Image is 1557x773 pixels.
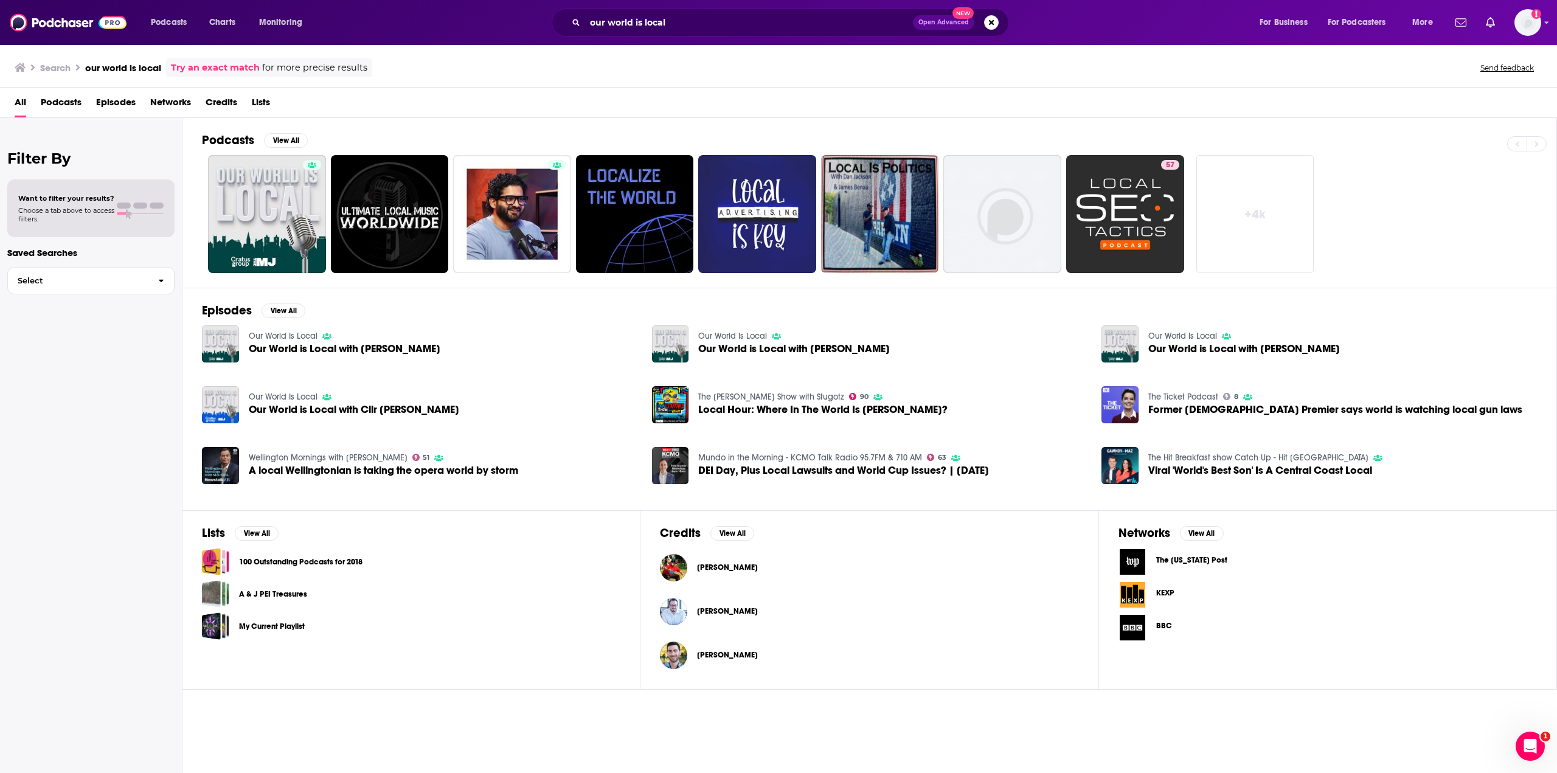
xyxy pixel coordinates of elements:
a: 8 [1223,393,1238,400]
span: Local Hour: Where In The World Is [PERSON_NAME]? [698,404,948,415]
span: Our World is Local with [PERSON_NAME] [698,344,890,354]
a: Chris Hill [697,606,758,616]
span: For Podcasters [1328,14,1386,31]
img: The Washington Post logo [1118,548,1146,576]
span: KEXP [1156,588,1174,598]
button: open menu [1320,13,1404,32]
a: Dexter Sim [697,563,758,572]
a: A local Wellingtonian is taking the opera world by storm [202,447,239,484]
a: Viral 'World's Best Son' Is A Central Coast Local [1101,447,1139,484]
span: 8 [1234,394,1238,400]
img: Our World is Local with Cllr Tim Oliver [202,386,239,423]
button: Open AdvancedNew [913,15,974,30]
a: The Dan Le Batard Show with Stugotz [698,392,844,402]
button: open menu [142,13,203,32]
a: 100 Outstanding Podcasts for 2018 [202,548,229,575]
h2: Episodes [202,303,252,318]
button: View All [1180,526,1224,541]
a: Former Tasmanian Premier says world is watching local gun laws [1148,404,1522,415]
a: Podcasts [41,92,81,117]
a: Lists [252,92,270,117]
span: [PERSON_NAME] [697,650,758,660]
h2: Filter By [7,150,175,167]
a: 63 [927,454,946,461]
span: Our World is Local with Cllr [PERSON_NAME] [249,404,459,415]
a: CreditsView All [660,525,754,541]
button: Show profile menu [1514,9,1541,36]
a: Our World is Local with Adele Wylie [1148,344,1340,354]
span: 51 [423,455,429,460]
a: Networks [150,92,191,117]
span: for more precise results [262,61,367,75]
a: Wellington Mornings with Nick Mills [249,452,407,463]
a: The Hit Breakfast show Catch Up - Hit NSW [1148,452,1368,463]
a: Credits [206,92,237,117]
span: A local Wellingtonian is taking the opera world by storm [249,465,518,476]
span: My Current Playlist [202,612,229,640]
span: Our World is Local with [PERSON_NAME] [1148,344,1340,354]
span: Viral 'World's Best Son' Is A Central Coast Local [1148,465,1372,476]
a: KEXP logoKEXP [1118,581,1537,609]
h2: Lists [202,525,225,541]
a: 100 Outstanding Podcasts for 2018 [239,555,362,569]
span: The [US_STATE] Post [1156,555,1227,565]
img: DEI Day, Plus Local Lawsuits and World Cup Issues? | 9-9-25 [652,447,689,484]
a: Episodes [96,92,136,117]
a: NetworksView All [1118,525,1224,541]
input: Search podcasts, credits, & more... [585,13,913,32]
img: Steve Roe [660,642,687,669]
span: For Business [1260,14,1308,31]
span: [PERSON_NAME] [697,606,758,616]
span: Choose a tab above to access filters. [18,206,114,223]
span: 1 [1541,732,1550,741]
span: [PERSON_NAME] [697,563,758,572]
button: Steve RoeSteve Roe [660,636,1078,674]
span: Charts [209,14,235,31]
img: Podchaser - Follow, Share and Rate Podcasts [10,11,127,34]
button: open menu [1404,13,1448,32]
a: 57 [1161,160,1179,170]
img: Dexter Sim [660,554,687,581]
a: Mundo in the Morning - KCMO Talk Radio 95.7FM & 710 AM [698,452,922,463]
span: 90 [860,394,869,400]
span: Logged in as egilfenbaum [1514,9,1541,36]
a: Try an exact match [171,61,260,75]
span: New [952,7,974,19]
a: All [15,92,26,117]
button: View All [262,303,305,318]
a: ListsView All [202,525,279,541]
a: Our World Is Local [1148,331,1217,341]
a: Our World is Local with Martin Reeves [249,344,440,354]
a: Steve Roe [697,650,758,660]
span: BBC [1156,621,1172,631]
button: View All [264,133,308,148]
img: Our World is Local with Martin Reeves [202,325,239,362]
span: 63 [938,455,946,460]
a: Our World Is Local [249,392,317,402]
a: Our World Is Local [249,331,317,341]
button: open menu [1251,13,1323,32]
img: Chris Hill [660,598,687,625]
a: BBC logoBBC [1118,614,1537,642]
img: Our World is Local with Adele Wylie [1101,325,1139,362]
a: The Washington Post logoThe [US_STATE] Post [1118,548,1537,576]
a: Show notifications dropdown [1481,12,1500,33]
a: Local Hour: Where In The World Is Pablo Torre? [698,404,948,415]
a: PodcastsView All [202,133,308,148]
a: Charts [201,13,243,32]
h2: Podcasts [202,133,254,148]
button: open menu [251,13,318,32]
img: Former Tasmanian Premier says world is watching local gun laws [1101,386,1139,423]
button: Chris HillChris Hill [660,592,1078,631]
span: DEI Day, Plus Local Lawsuits and World Cup Issues? | [DATE] [698,465,989,476]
